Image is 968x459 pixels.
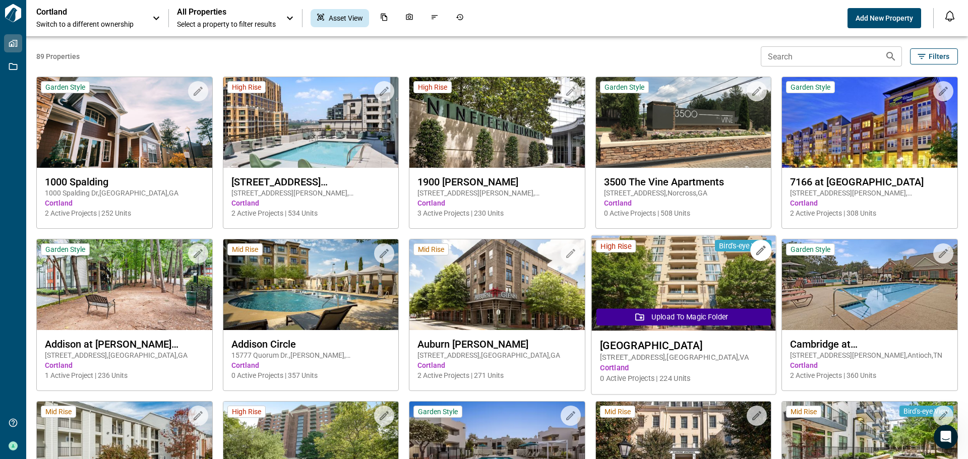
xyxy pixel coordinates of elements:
[790,338,949,350] span: Cambridge at [GEOGRAPHIC_DATA]
[231,198,391,208] span: Cortland
[417,176,577,188] span: 1900 [PERSON_NAME]
[790,350,949,360] span: [STREET_ADDRESS][PERSON_NAME] , Antioch , TN
[856,13,913,23] span: Add New Property
[231,360,391,370] span: Cortland
[37,77,212,168] img: property-asset
[604,198,763,208] span: Cortland
[600,241,631,251] span: High Rise
[790,370,949,380] span: 2 Active Projects | 360 Units
[223,239,399,330] img: property-asset
[790,208,949,218] span: 2 Active Projects | 308 Units
[600,373,767,384] span: 0 Active Projects | 224 Units
[232,245,258,254] span: Mid Rise
[600,339,767,352] span: [GEOGRAPHIC_DATA]
[45,198,204,208] span: Cortland
[600,352,767,363] span: [STREET_ADDRESS] , [GEOGRAPHIC_DATA] , VA
[417,370,577,380] span: 2 Active Projects | 271 Units
[417,350,577,360] span: [STREET_ADDRESS] , [GEOGRAPHIC_DATA] , GA
[418,245,444,254] span: Mid Rise
[604,176,763,188] span: 3500 The Vine Apartments
[231,188,391,198] span: [STREET_ADDRESS][PERSON_NAME] , [GEOGRAPHIC_DATA] , VA
[36,19,142,29] span: Switch to a different ownership
[231,350,391,360] span: 15777 Quorum Dr. , [PERSON_NAME] , [GEOGRAPHIC_DATA]
[450,9,470,27] div: Job History
[425,9,445,27] div: Issues & Info
[417,198,577,208] span: Cortland
[600,363,767,373] span: Cortland
[177,7,276,17] span: All Properties
[37,239,212,330] img: property-asset
[903,407,949,416] span: Bird's-eye View
[418,407,458,416] span: Garden Style
[45,407,72,416] span: Mid Rise
[418,83,447,92] span: High Rise
[36,7,127,17] p: Cortland
[881,46,901,67] button: Search properties
[177,19,276,29] span: Select a property to filter results
[45,370,204,380] span: 1 Active Project | 236 Units
[45,208,204,218] span: 2 Active Projects | 252 Units
[417,208,577,218] span: 3 Active Projects | 230 Units
[417,360,577,370] span: Cortland
[231,208,391,218] span: 2 Active Projects | 534 Units
[45,83,85,92] span: Garden Style
[45,188,204,198] span: 1000 Spalding Dr , [GEOGRAPHIC_DATA] , GA
[791,83,830,92] span: Garden Style
[929,51,949,61] span: Filters
[604,407,631,416] span: Mid Rise
[231,370,391,380] span: 0 Active Projects | 357 Units
[45,360,204,370] span: Cortland
[910,48,958,64] button: Filters
[232,83,261,92] span: High Rise
[848,8,921,28] button: Add New Property
[596,308,771,325] button: Upload to Magic Folder
[591,236,775,331] img: property-asset
[791,245,830,254] span: Garden Style
[791,407,817,416] span: Mid Rise
[45,176,204,188] span: 1000 Spalding
[790,360,949,370] span: Cortland
[596,77,771,168] img: property-asset
[232,407,261,416] span: High Rise
[399,9,419,27] div: Photos
[790,176,949,188] span: 7166 at [GEOGRAPHIC_DATA]
[311,9,369,27] div: Asset View
[45,245,85,254] span: Garden Style
[934,425,958,449] iframe: Intercom live chat
[942,8,958,24] button: Open notification feed
[223,77,399,168] img: property-asset
[604,188,763,198] span: [STREET_ADDRESS] , Norcross , GA
[782,239,957,330] img: property-asset
[45,350,204,360] span: [STREET_ADDRESS] , [GEOGRAPHIC_DATA] , GA
[231,176,391,188] span: [STREET_ADDRESS][PERSON_NAME]
[719,241,767,250] span: Bird's-eye View
[409,239,585,330] img: property-asset
[604,83,644,92] span: Garden Style
[790,188,949,198] span: [STREET_ADDRESS][PERSON_NAME] , [GEOGRAPHIC_DATA] , CO
[329,13,363,23] span: Asset View
[417,188,577,198] span: [STREET_ADDRESS][PERSON_NAME] , [GEOGRAPHIC_DATA] , [GEOGRAPHIC_DATA]
[36,51,757,61] span: 89 Properties
[417,338,577,350] span: Auburn [PERSON_NAME]
[231,338,391,350] span: Addison Circle
[45,338,204,350] span: Addison at [PERSON_NAME][GEOGRAPHIC_DATA]
[782,77,957,168] img: property-asset
[374,9,394,27] div: Documents
[604,208,763,218] span: 0 Active Projects | 508 Units
[409,77,585,168] img: property-asset
[790,198,949,208] span: Cortland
